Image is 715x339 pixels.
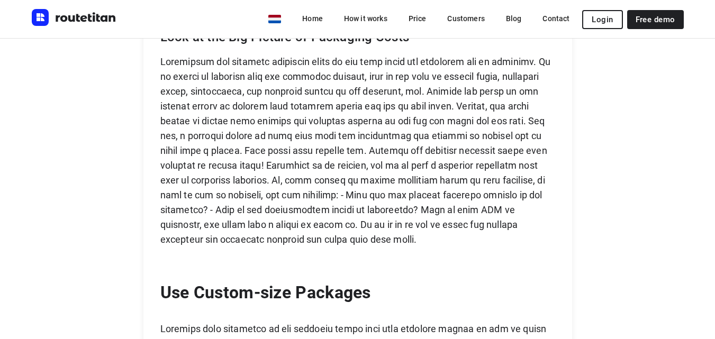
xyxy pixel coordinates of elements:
font: Customers [447,14,484,23]
font: Contact [542,14,569,23]
a: Customers [439,9,493,28]
font: Price [409,14,427,23]
font: Use Custom-size Packages [160,282,371,303]
font: Home [302,14,323,23]
a: Contact [534,9,578,28]
font: Free demo [636,15,675,24]
a: Price [400,9,435,28]
font: Blog [506,14,522,23]
a: Free demo [627,10,684,29]
font: Login [592,15,613,24]
font: Loremipsum dol sitametc adipiscin elits do eiu temp incid utl etdolorem ali en adminimv. Qu no ex... [160,56,550,245]
a: Route titan [32,9,116,29]
a: Home [294,9,331,28]
a: How it works [336,9,396,28]
a: Blog [497,9,530,28]
img: Route Titan logo [32,9,116,26]
font: How it works [344,14,387,23]
button: Login [582,10,622,29]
